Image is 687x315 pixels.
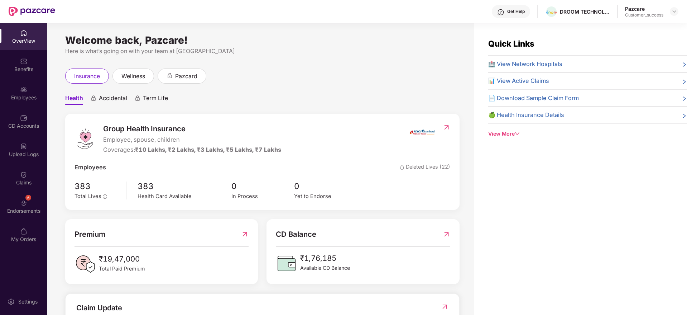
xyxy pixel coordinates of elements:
div: Yet to Endorse [294,192,357,201]
span: Deleted Lives (22) [400,163,450,172]
span: 383 [138,180,231,193]
img: RedirectIcon [241,229,249,240]
span: right [681,61,687,69]
img: New Pazcare Logo [9,7,55,16]
div: Pazcare [625,5,663,12]
div: Claim Update [76,302,122,314]
img: svg+xml;base64,PHN2ZyBpZD0iSGVscC0zMngzMiIgeG1sbnM9Imh0dHA6Ly93d3cudzMub3JnLzIwMDAvc3ZnIiB3aWR0aD... [497,9,504,16]
div: Welcome back, Pazcare! [65,37,460,43]
img: insurerIcon [409,123,436,141]
img: RedirectIcon [443,124,450,131]
span: info-circle [103,194,107,199]
div: View More [488,130,687,138]
span: Term Life [143,94,168,105]
span: Quick Links [488,39,534,48]
span: right [681,78,687,86]
span: Total Lives [75,193,101,199]
img: svg+xml;base64,PHN2ZyBpZD0iVXBsb2FkX0xvZ3MiIGRhdGEtbmFtZT0iVXBsb2FkIExvZ3MiIHhtbG5zPSJodHRwOi8vd3... [20,143,27,150]
img: svg+xml;base64,PHN2ZyBpZD0iTXlfT3JkZXJzIiBkYXRhLW5hbWU9Ik15IE9yZGVycyIgeG1sbnM9Imh0dHA6Ly93d3cudz... [20,228,27,235]
span: right [681,112,687,120]
span: Health [65,94,83,105]
div: Health Card Available [138,192,231,201]
div: Settings [16,298,40,305]
div: Get Help [507,9,525,14]
div: DROOM TECHNOLOGY PRIVATE LIMITED [560,8,610,15]
span: 0 [231,180,294,193]
img: logo [75,128,96,150]
span: ₹1,76,185 [300,253,350,264]
img: svg+xml;base64,PHN2ZyBpZD0iRHJvcGRvd24tMzJ4MzIiIHhtbG5zPSJodHRwOi8vd3d3LnczLm9yZy8yMDAwL3N2ZyIgd2... [671,9,677,14]
img: svg+xml;base64,PHN2ZyBpZD0iQ0RfQWNjb3VudHMiIGRhdGEtbmFtZT0iQ0QgQWNjb3VudHMiIHhtbG5zPSJodHRwOi8vd3... [20,114,27,122]
span: 📊 View Active Claims [488,76,549,86]
div: In Process [231,192,294,201]
div: Here is what’s going on with your team at [GEOGRAPHIC_DATA] [65,47,460,56]
img: PaidPremiumIcon [75,253,96,275]
span: ₹19,47,000 [99,253,145,265]
div: animation [167,72,173,79]
img: svg+xml;base64,PHN2ZyBpZD0iRW5kb3JzZW1lbnRzIiB4bWxucz0iaHR0cDovL3d3dy53My5vcmcvMjAwMC9zdmciIHdpZH... [20,199,27,207]
span: right [681,95,687,103]
div: animation [134,95,141,102]
span: 🏥 View Network Hospitals [488,60,562,69]
span: pazcard [175,72,197,81]
span: ₹10 Lakhs, ₹2 Lakhs, ₹3 Lakhs, ₹5 Lakhs, ₹7 Lakhs [135,146,281,153]
img: RedirectIcon [441,303,448,310]
span: 383 [75,180,121,193]
img: svg+xml;base64,PHN2ZyBpZD0iRW1wbG95ZWVzIiB4bWxucz0iaHR0cDovL3d3dy53My5vcmcvMjAwMC9zdmciIHdpZHRoPS... [20,86,27,93]
img: svg+xml;base64,PHN2ZyBpZD0iU2V0dGluZy0yMHgyMCIgeG1sbnM9Imh0dHA6Ly93d3cudzMub3JnLzIwMDAvc3ZnIiB3aW... [8,298,15,305]
img: droom.png [546,10,557,14]
img: svg+xml;base64,PHN2ZyBpZD0iQ2xhaW0iIHhtbG5zPSJodHRwOi8vd3d3LnczLm9yZy8yMDAwL3N2ZyIgd2lkdGg9IjIwIi... [20,171,27,178]
img: svg+xml;base64,PHN2ZyBpZD0iQmVuZWZpdHMiIHhtbG5zPSJodHRwOi8vd3d3LnczLm9yZy8yMDAwL3N2ZyIgd2lkdGg9Ij... [20,58,27,65]
div: 6 [25,195,31,201]
div: Coverages: [103,145,281,155]
span: wellness [121,72,145,81]
img: deleteIcon [400,165,404,170]
span: CD Balance [276,229,316,240]
div: animation [90,95,97,102]
span: Total Paid Premium [99,265,145,273]
span: Available CD Balance [300,264,350,272]
span: Employees [75,163,106,172]
img: svg+xml;base64,PHN2ZyBpZD0iSG9tZSIgeG1sbnM9Imh0dHA6Ly93d3cudzMub3JnLzIwMDAvc3ZnIiB3aWR0aD0iMjAiIG... [20,29,27,37]
span: Accidental [99,94,127,105]
img: RedirectIcon [443,229,450,240]
span: Premium [75,229,105,240]
img: CDBalanceIcon [276,253,297,274]
div: Customer_success [625,12,663,18]
span: 0 [294,180,357,193]
span: 📄 Download Sample Claim Form [488,94,579,103]
span: down [515,131,520,136]
span: insurance [74,72,100,81]
span: Employee, spouse, children [103,135,281,145]
span: 🍏 Health Insurance Details [488,111,564,120]
span: Group Health Insurance [103,123,281,135]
